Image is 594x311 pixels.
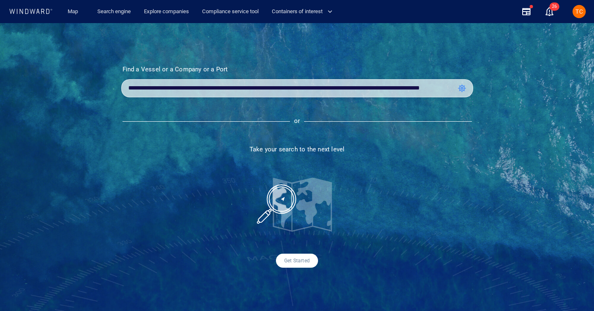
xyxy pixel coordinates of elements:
button: Containers of interest [269,5,339,19]
button: 26 [544,7,554,16]
a: Search engine [94,5,134,19]
h3: Find a Vessel or a Company or a Port [123,66,472,73]
span: Containers of interest [272,7,332,16]
button: Map [61,5,87,19]
span: TC [575,8,583,15]
a: Explore companies [141,5,192,19]
span: 26 [549,2,559,11]
a: Get Started [276,254,318,268]
div: Notification center [544,7,554,16]
iframe: Chat [559,274,588,305]
a: Map [64,5,84,19]
a: Compliance service tool [199,5,262,19]
a: 26 [543,5,556,18]
h4: Take your search to the next level [121,146,473,153]
button: TC [571,3,587,20]
span: or [294,118,300,125]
